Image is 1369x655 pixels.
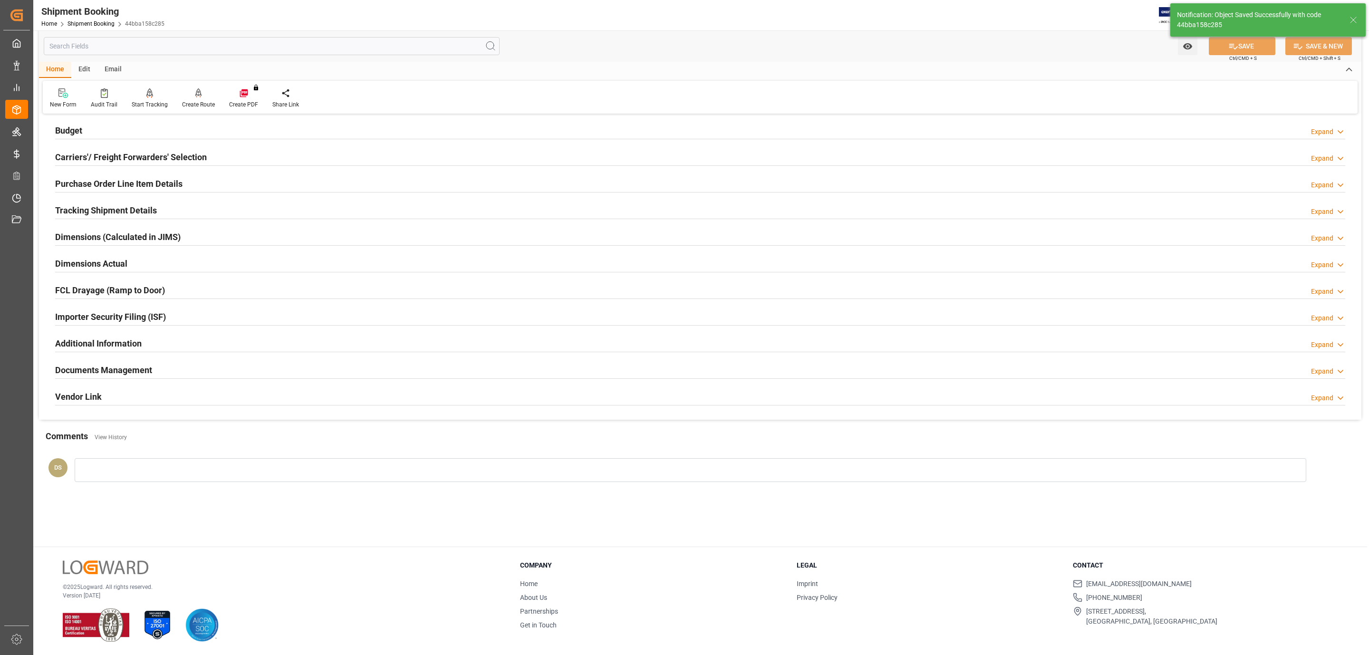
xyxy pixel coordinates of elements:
[50,100,77,109] div: New Form
[797,594,838,601] a: Privacy Policy
[1311,154,1333,164] div: Expand
[1229,55,1257,62] span: Ctrl/CMD + S
[520,594,547,601] a: About Us
[1311,180,1333,190] div: Expand
[1311,340,1333,350] div: Expand
[54,464,62,471] span: DS
[63,608,129,642] img: ISO 9001 & ISO 14001 Certification
[520,607,558,615] a: Partnerships
[63,560,148,574] img: Logward Logo
[1311,313,1333,323] div: Expand
[132,100,168,109] div: Start Tracking
[55,337,142,350] h2: Additional Information
[520,580,538,588] a: Home
[41,4,164,19] div: Shipment Booking
[55,204,157,217] h2: Tracking Shipment Details
[97,62,129,78] div: Email
[44,37,500,55] input: Search Fields
[1311,366,1333,376] div: Expand
[141,608,174,642] img: ISO 27001 Certification
[520,560,785,570] h3: Company
[55,310,166,323] h2: Importer Security Filing (ISF)
[520,621,557,629] a: Get in Touch
[55,177,183,190] h2: Purchase Order Line Item Details
[55,390,102,403] h2: Vendor Link
[185,608,219,642] img: AICPA SOC
[1073,560,1338,570] h3: Contact
[1285,37,1352,55] button: SAVE & NEW
[1311,287,1333,297] div: Expand
[41,20,57,27] a: Home
[55,151,207,164] h2: Carriers'/ Freight Forwarders' Selection
[272,100,299,109] div: Share Link
[1178,37,1197,55] button: open menu
[95,434,127,441] a: View History
[797,580,818,588] a: Imprint
[55,284,165,297] h2: FCL Drayage (Ramp to Door)
[1299,55,1340,62] span: Ctrl/CMD + Shift + S
[55,124,82,137] h2: Budget
[1177,10,1340,30] div: Notification: Object Saved Successfully with code 44bba158c285
[1086,607,1217,626] span: [STREET_ADDRESS], [GEOGRAPHIC_DATA], [GEOGRAPHIC_DATA]
[1311,207,1333,217] div: Expand
[67,20,115,27] a: Shipment Booking
[797,560,1061,570] h3: Legal
[1209,37,1275,55] button: SAVE
[63,583,496,591] p: © 2025 Logward. All rights reserved.
[1311,260,1333,270] div: Expand
[1086,593,1142,603] span: [PHONE_NUMBER]
[55,231,181,243] h2: Dimensions (Calculated in JIMS)
[1311,127,1333,137] div: Expand
[55,257,127,270] h2: Dimensions Actual
[55,364,152,376] h2: Documents Management
[39,62,71,78] div: Home
[1311,393,1333,403] div: Expand
[182,100,215,109] div: Create Route
[71,62,97,78] div: Edit
[91,100,117,109] div: Audit Trail
[63,591,496,600] p: Version [DATE]
[46,430,88,443] h2: Comments
[1311,233,1333,243] div: Expand
[1159,7,1192,24] img: Exertis%20JAM%20-%20Email%20Logo.jpg_1722504956.jpg
[1086,579,1192,589] span: [EMAIL_ADDRESS][DOMAIN_NAME]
